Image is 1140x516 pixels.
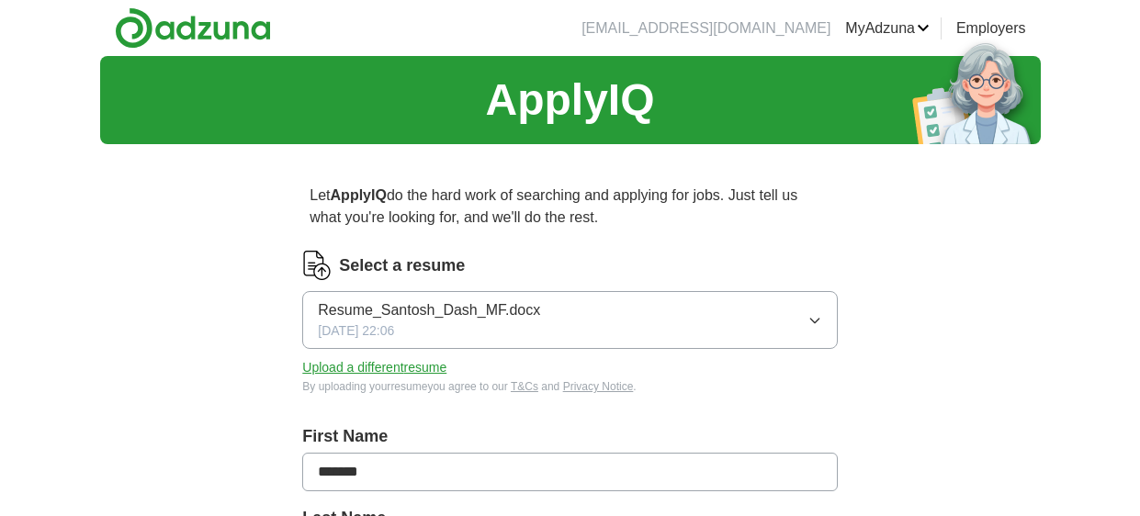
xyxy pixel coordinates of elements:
span: Resume_Santosh_Dash_MF.docx [318,299,540,321]
h1: ApplyIQ [485,67,654,133]
p: Let do the hard work of searching and applying for jobs. Just tell us what you're looking for, an... [302,177,837,236]
a: Employers [956,17,1026,39]
a: T&Cs [511,380,538,393]
button: Upload a differentresume [302,358,446,377]
img: CV Icon [302,251,332,280]
strong: ApplyIQ [331,187,387,203]
img: Adzuna logo [115,7,271,49]
label: First Name [302,424,837,449]
label: Select a resume [339,253,465,278]
div: By uploading your resume you agree to our and . [302,378,837,395]
li: [EMAIL_ADDRESS][DOMAIN_NAME] [581,17,830,39]
button: Resume_Santosh_Dash_MF.docx[DATE] 22:06 [302,291,837,349]
a: MyAdzuna [845,17,930,39]
span: [DATE] 22:06 [318,321,394,341]
a: Privacy Notice [563,380,634,393]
